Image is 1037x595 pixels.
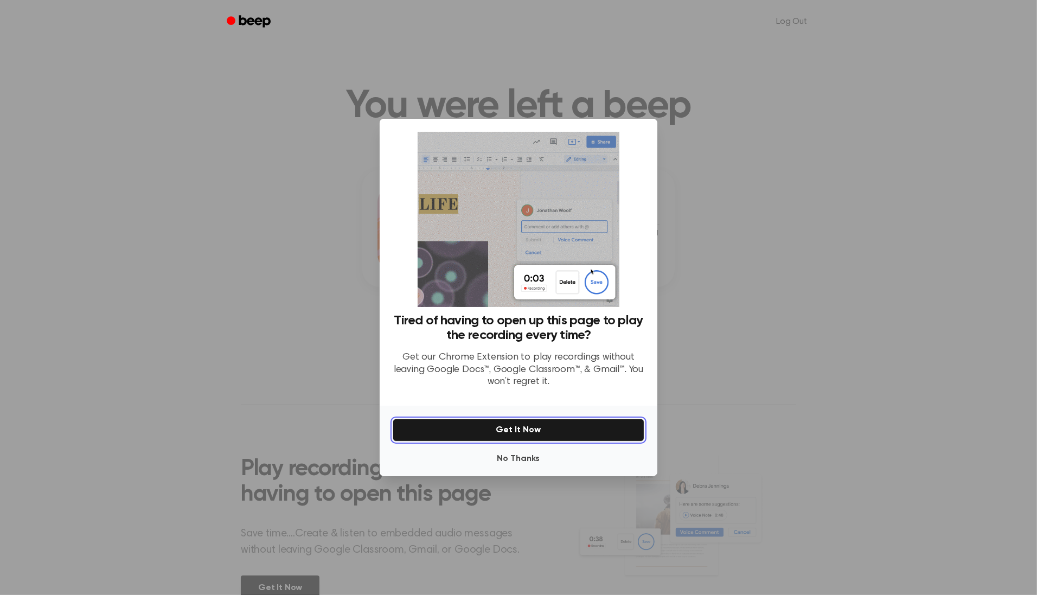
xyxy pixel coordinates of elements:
[219,11,280,33] a: Beep
[393,351,644,388] p: Get our Chrome Extension to play recordings without leaving Google Docs™, Google Classroom™, & Gm...
[765,9,818,35] a: Log Out
[418,132,619,307] img: Beep extension in action
[393,448,644,470] button: No Thanks
[393,314,644,343] h3: Tired of having to open up this page to play the recording every time?
[393,419,644,442] button: Get It Now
